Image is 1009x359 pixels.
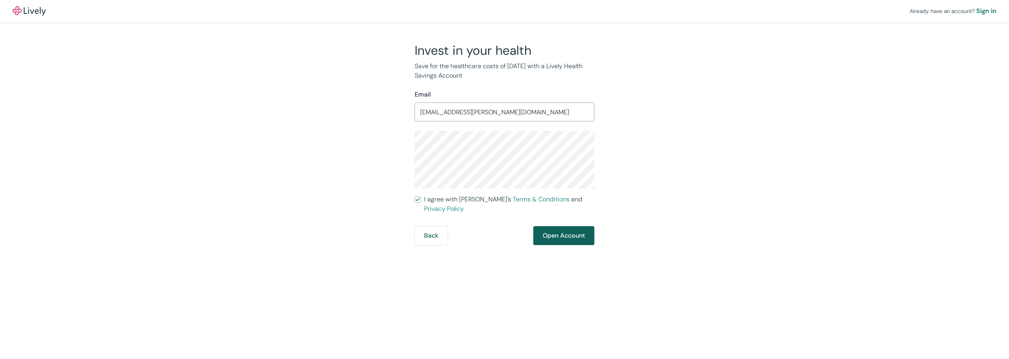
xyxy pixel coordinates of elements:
[13,6,46,16] img: Lively
[415,90,431,99] label: Email
[424,205,464,213] a: Privacy Policy
[415,61,594,80] p: Save for the healthcare costs of [DATE] with a Lively Health Savings Account
[415,226,448,245] button: Back
[13,6,46,16] a: LivelyLively
[513,195,570,203] a: Terms & Conditions
[415,43,594,58] h2: Invest in your health
[424,195,594,214] span: I agree with [PERSON_NAME]’s and
[533,226,594,245] button: Open Account
[976,6,996,16] a: Sign in
[910,6,996,16] div: Already have an account?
